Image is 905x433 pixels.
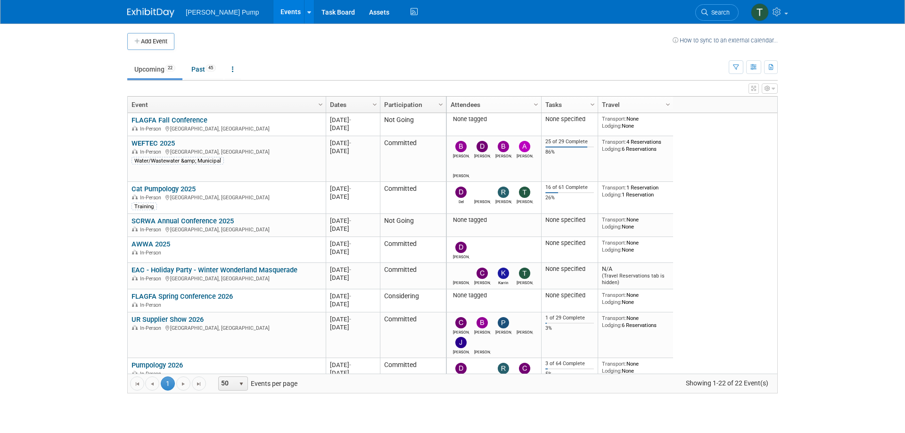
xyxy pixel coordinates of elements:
[451,97,535,113] a: Attendees
[455,337,467,348] img: Jake Sowders
[132,276,138,280] img: In-Person Event
[588,97,598,111] a: Column Settings
[330,292,376,300] div: [DATE]
[330,97,374,113] a: Dates
[477,141,488,152] img: David Perry
[453,328,469,335] div: Christopher Thompson
[176,376,190,391] a: Go to the next page
[437,101,444,108] span: Column Settings
[132,147,321,155] div: [GEOGRAPHIC_DATA], [GEOGRAPHIC_DATA]
[132,149,138,154] img: In-Person Event
[532,101,540,108] span: Column Settings
[477,337,488,348] img: Amanda Smith
[545,216,594,224] div: None specified
[477,187,488,198] img: Amanda Smith
[602,97,667,113] a: Travel
[132,203,157,210] div: Training
[602,115,670,129] div: None None
[132,97,320,113] a: Event
[132,217,234,225] a: SCRWA Annual Conference 2025
[602,139,670,152] div: 4 Reservations 6 Reservations
[206,376,307,391] span: Events per page
[219,377,235,390] span: 50
[349,185,351,192] span: -
[602,184,626,191] span: Transport:
[602,239,670,253] div: None None
[349,361,351,368] span: -
[330,361,376,369] div: [DATE]
[132,250,138,254] img: In-Person Event
[474,328,491,335] div: Bobby Zitzka
[453,198,469,204] div: Del Ritz
[380,113,446,136] td: Not Going
[695,4,739,21] a: Search
[317,101,324,108] span: Column Settings
[349,266,351,273] span: -
[517,152,533,158] div: Allan Curry
[545,360,594,367] div: 3 of 64 Complete
[132,302,138,307] img: In-Person Event
[519,268,530,279] img: Teri Beth Perkins
[349,116,351,123] span: -
[495,279,512,285] div: Karrin Scott
[132,324,321,332] div: [GEOGRAPHIC_DATA], [GEOGRAPHIC_DATA]
[474,198,491,204] div: Amanda Smith
[330,300,376,308] div: [DATE]
[545,195,594,201] div: 26%
[330,323,376,331] div: [DATE]
[206,65,216,72] span: 45
[184,60,223,78] a: Past45
[602,223,622,230] span: Lodging:
[673,37,778,44] a: How to sync to an external calendar...
[495,152,512,158] div: Brian Lee
[186,8,259,16] span: [PERSON_NAME] Pump
[519,317,530,328] img: Ryan McHugh
[238,380,245,388] span: select
[330,240,376,248] div: [DATE]
[132,139,175,147] a: WEFTEC 2025
[545,97,592,113] a: Tasks
[140,250,164,256] span: In-Person
[180,380,187,388] span: Go to the next page
[380,289,446,312] td: Considering
[455,363,467,374] img: Del Ritz
[132,195,138,199] img: In-Person Event
[132,157,224,164] div: Water/Wastewater &amp; Municipal
[330,248,376,256] div: [DATE]
[602,368,622,374] span: Lodging:
[751,3,769,21] img: Teri Beth Perkins
[477,268,488,279] img: Carmen Campbell
[165,65,175,72] span: 22
[531,97,542,111] a: Column Settings
[545,265,594,273] div: None specified
[349,217,351,224] span: -
[132,315,204,324] a: UR Supplier Show 2026
[545,325,594,332] div: 3%
[148,380,156,388] span: Go to the previous page
[602,246,622,253] span: Lodging:
[380,136,446,182] td: Committed
[330,217,376,225] div: [DATE]
[517,328,533,335] div: Ryan McHugh
[380,237,446,263] td: Committed
[132,126,138,131] img: In-Person Event
[330,116,376,124] div: [DATE]
[349,293,351,300] span: -
[498,317,509,328] img: Patrick Champagne
[132,225,321,233] div: [GEOGRAPHIC_DATA], [GEOGRAPHIC_DATA]
[455,242,467,253] img: David Perry
[140,371,164,377] span: In-Person
[349,139,351,147] span: -
[455,161,467,172] img: Amanda Smith
[602,292,670,305] div: None None
[330,124,376,132] div: [DATE]
[545,292,594,299] div: None specified
[316,97,326,111] a: Column Settings
[477,317,488,328] img: Bobby Zitzka
[127,33,174,50] button: Add Event
[545,184,594,191] div: 16 of 61 Complete
[602,265,670,286] div: N/A
[330,315,376,323] div: [DATE]
[132,116,207,124] a: FLAGFA Fall Conference
[453,348,469,354] div: Jake Sowders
